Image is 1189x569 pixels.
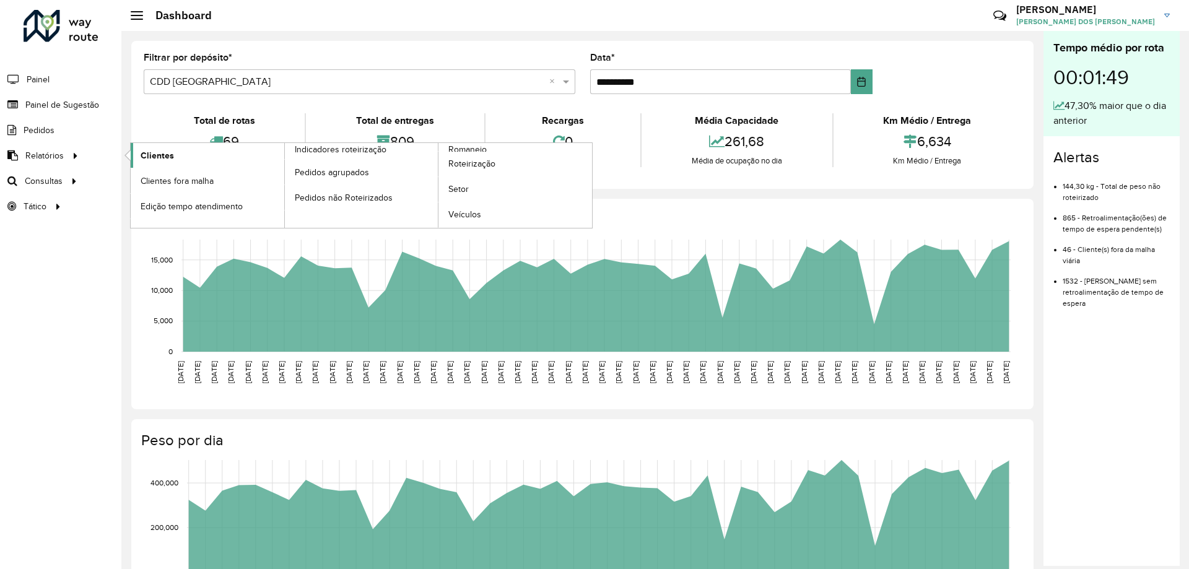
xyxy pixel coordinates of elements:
[147,128,302,155] div: 69
[378,361,386,383] text: [DATE]
[448,143,487,156] span: Romaneio
[151,256,173,264] text: 15,000
[193,361,201,383] text: [DATE]
[141,200,243,213] span: Edição tempo atendimento
[131,194,284,219] a: Edição tempo atendimento
[309,113,481,128] div: Total de entregas
[547,361,555,383] text: [DATE]
[549,74,560,89] span: Clear all
[25,98,99,111] span: Painel de Sugestão
[24,124,54,137] span: Pedidos
[131,143,438,228] a: Indicadores roteirização
[1053,149,1170,167] h4: Alertas
[244,361,252,383] text: [DATE]
[783,361,791,383] text: [DATE]
[986,2,1013,29] a: Contato Rápido
[1053,40,1170,56] div: Tempo médio por rota
[446,361,454,383] text: [DATE]
[614,361,622,383] text: [DATE]
[645,155,829,167] div: Média de ocupação no dia
[699,361,707,383] text: [DATE]
[285,143,593,228] a: Romaneio
[210,361,218,383] text: [DATE]
[345,361,353,383] text: [DATE]
[309,128,481,155] div: 809
[530,361,538,383] text: [DATE]
[285,185,438,210] a: Pedidos não Roteirizados
[311,361,319,383] text: [DATE]
[285,160,438,185] a: Pedidos agrupados
[463,361,471,383] text: [DATE]
[448,183,469,196] span: Setor
[295,166,369,179] span: Pedidos agrupados
[766,361,774,383] text: [DATE]
[448,208,481,221] span: Veículos
[24,200,46,213] span: Tático
[918,361,926,383] text: [DATE]
[969,361,977,383] text: [DATE]
[131,168,284,193] a: Clientes fora malha
[277,361,285,383] text: [DATE]
[150,523,178,531] text: 200,000
[144,50,232,65] label: Filtrar por depósito
[448,157,495,170] span: Roteirização
[141,175,214,188] span: Clientes fora malha
[817,361,825,383] text: [DATE]
[837,113,1018,128] div: Km Médio / Entrega
[733,361,741,383] text: [DATE]
[645,113,829,128] div: Média Capacidade
[581,361,589,383] text: [DATE]
[429,361,437,383] text: [DATE]
[952,361,960,383] text: [DATE]
[362,361,370,383] text: [DATE]
[1063,235,1170,266] li: 46 - Cliente(s) fora da malha viária
[901,361,909,383] text: [DATE]
[648,361,656,383] text: [DATE]
[295,143,386,156] span: Indicadores roteirização
[834,361,842,383] text: [DATE]
[396,361,404,383] text: [DATE]
[934,361,943,383] text: [DATE]
[489,113,637,128] div: Recargas
[884,361,892,383] text: [DATE]
[25,175,63,188] span: Consultas
[985,361,993,383] text: [DATE]
[1002,361,1010,383] text: [DATE]
[851,69,873,94] button: Choose Date
[1053,98,1170,128] div: 47,30% maior que o dia anterior
[227,361,235,383] text: [DATE]
[1053,56,1170,98] div: 00:01:49
[294,361,302,383] text: [DATE]
[141,149,174,162] span: Clientes
[564,361,572,383] text: [DATE]
[168,347,173,355] text: 0
[27,73,50,86] span: Painel
[598,361,606,383] text: [DATE]
[837,155,1018,167] div: Km Médio / Entrega
[749,361,757,383] text: [DATE]
[438,177,592,202] a: Setor
[176,361,185,383] text: [DATE]
[25,149,64,162] span: Relatórios
[480,361,488,383] text: [DATE]
[151,286,173,294] text: 10,000
[682,361,690,383] text: [DATE]
[800,361,808,383] text: [DATE]
[837,128,1018,155] div: 6,634
[438,152,592,176] a: Roteirização
[497,361,505,383] text: [DATE]
[412,361,420,383] text: [DATE]
[295,191,393,204] span: Pedidos não Roteirizados
[154,317,173,325] text: 5,000
[141,432,1021,450] h4: Peso por dia
[147,113,302,128] div: Total de rotas
[143,9,212,22] h2: Dashboard
[665,361,673,383] text: [DATE]
[150,479,178,487] text: 400,000
[438,202,592,227] a: Veículos
[489,128,637,155] div: 0
[645,128,829,155] div: 261,68
[1063,172,1170,203] li: 144,30 kg - Total de peso não roteirizado
[590,50,615,65] label: Data
[850,361,858,383] text: [DATE]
